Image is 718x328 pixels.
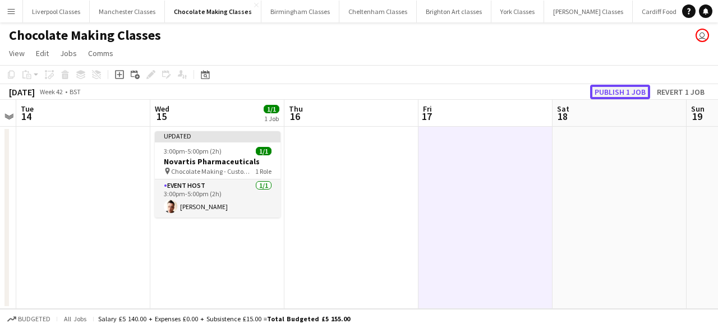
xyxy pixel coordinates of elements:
a: Edit [31,46,53,61]
span: 17 [421,110,432,123]
span: Week 42 [37,87,65,96]
button: Cheltenham Classes [339,1,417,22]
span: Sat [557,104,569,114]
button: Cardiff Food Packages [633,1,714,22]
a: Jobs [56,46,81,61]
div: 1 Job [264,114,279,123]
button: Brighton Art classes [417,1,491,22]
span: 19 [689,110,705,123]
span: Comms [88,48,113,58]
span: 1 Role [255,167,271,175]
div: Updated [155,131,280,140]
span: Edit [36,48,49,58]
span: Fri [423,104,432,114]
div: Salary £5 140.00 + Expenses £0.00 + Subsistence £15.00 = [98,315,350,323]
button: Liverpool Classes [23,1,90,22]
div: [DATE] [9,86,35,98]
button: [PERSON_NAME] Classes [544,1,633,22]
span: All jobs [62,315,89,323]
span: 15 [153,110,169,123]
span: 1/1 [256,147,271,155]
app-job-card: Updated3:00pm-5:00pm (2h)1/1Novartis Pharmaceuticals Chocolate Making - Customer Venue1 RoleEvent... [155,131,280,218]
span: Tue [21,104,34,114]
h3: Novartis Pharmaceuticals [155,156,280,167]
span: Budgeted [18,315,50,323]
button: Manchester Classes [90,1,165,22]
span: 3:00pm-5:00pm (2h) [164,147,222,155]
span: Chocolate Making - Customer Venue [171,167,255,175]
button: York Classes [491,1,544,22]
span: 16 [287,110,303,123]
span: Total Budgeted £5 155.00 [267,315,350,323]
span: 14 [19,110,34,123]
app-card-role: Event Host1/13:00pm-5:00pm (2h)[PERSON_NAME] [155,179,280,218]
a: View [4,46,29,61]
app-user-avatar: VOSH Limited [696,29,709,42]
button: Revert 1 job [652,85,709,99]
a: Comms [84,46,118,61]
button: Birmingham Classes [261,1,339,22]
span: Sun [691,104,705,114]
h1: Chocolate Making Classes [9,27,161,44]
span: 1/1 [264,105,279,113]
button: Chocolate Making Classes [165,1,261,22]
span: View [9,48,25,58]
div: BST [70,87,81,96]
button: Publish 1 job [590,85,650,99]
button: Budgeted [6,313,52,325]
span: Thu [289,104,303,114]
span: Jobs [60,48,77,58]
span: Wed [155,104,169,114]
span: 18 [555,110,569,123]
